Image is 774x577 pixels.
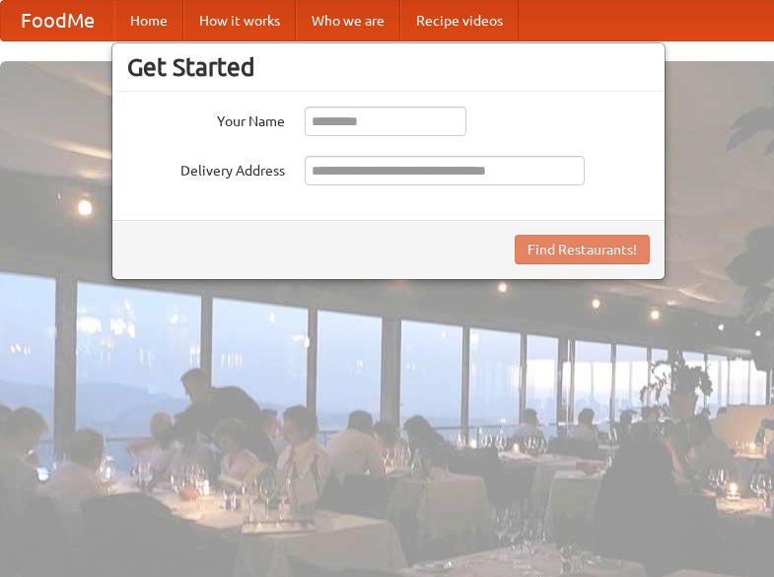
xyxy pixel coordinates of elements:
[127,107,285,131] label: Your Name
[296,1,400,40] a: Who we are
[515,235,650,264] button: Find Restaurants!
[183,1,296,40] a: How it works
[400,1,519,40] a: Recipe videos
[114,1,183,40] a: Home
[1,1,114,40] a: FoodMe
[127,52,650,82] h3: Get Started
[127,156,285,180] label: Delivery Address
